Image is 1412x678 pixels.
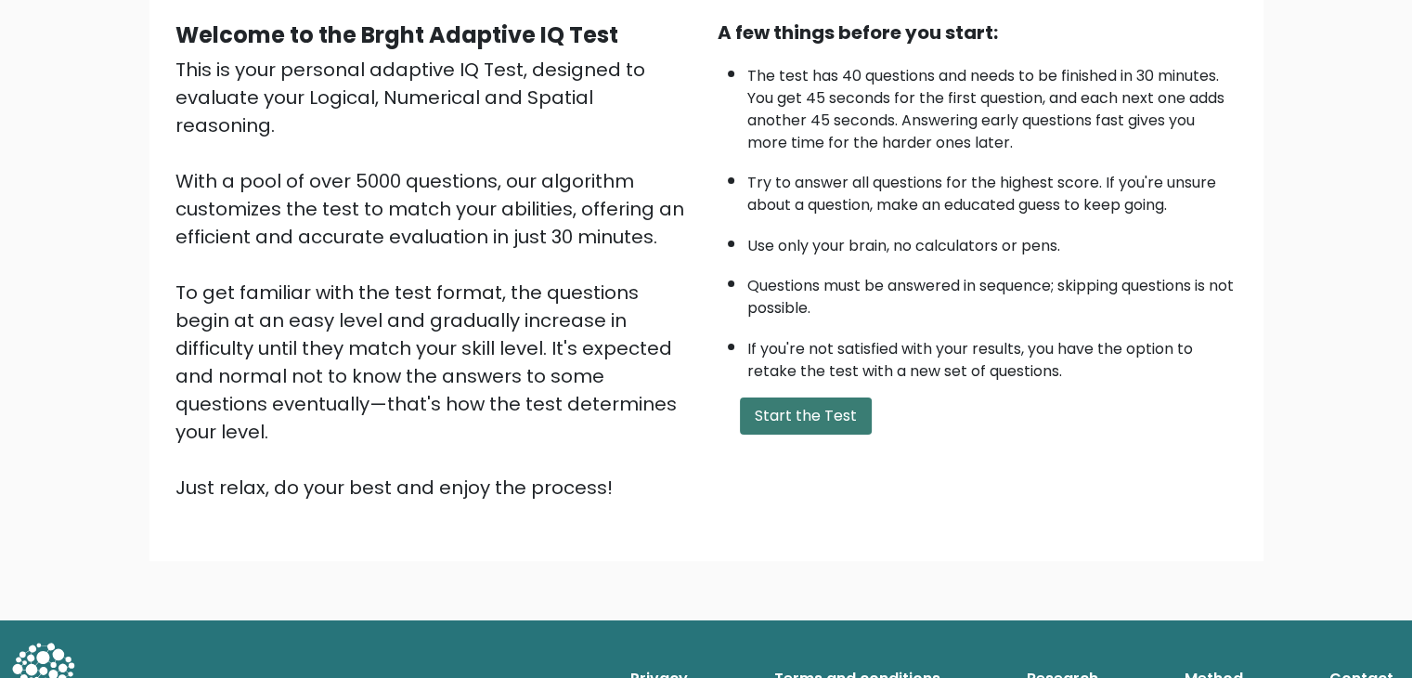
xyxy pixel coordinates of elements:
[747,266,1237,319] li: Questions must be answered in sequence; skipping questions is not possible.
[747,56,1237,154] li: The test has 40 questions and needs to be finished in 30 minutes. You get 45 seconds for the firs...
[740,398,872,435] button: Start the Test
[747,163,1237,216] li: Try to answer all questions for the highest score. If you're unsure about a question, make an edu...
[718,19,1237,46] div: A few things before you start:
[175,20,618,50] b: Welcome to the Brght Adaptive IQ Test
[747,329,1237,383] li: If you're not satisfied with your results, you have the option to retake the test with a new set ...
[747,226,1237,257] li: Use only your brain, no calculators or pens.
[175,56,695,502] div: This is your personal adaptive IQ Test, designed to evaluate your Logical, Numerical and Spatial ...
